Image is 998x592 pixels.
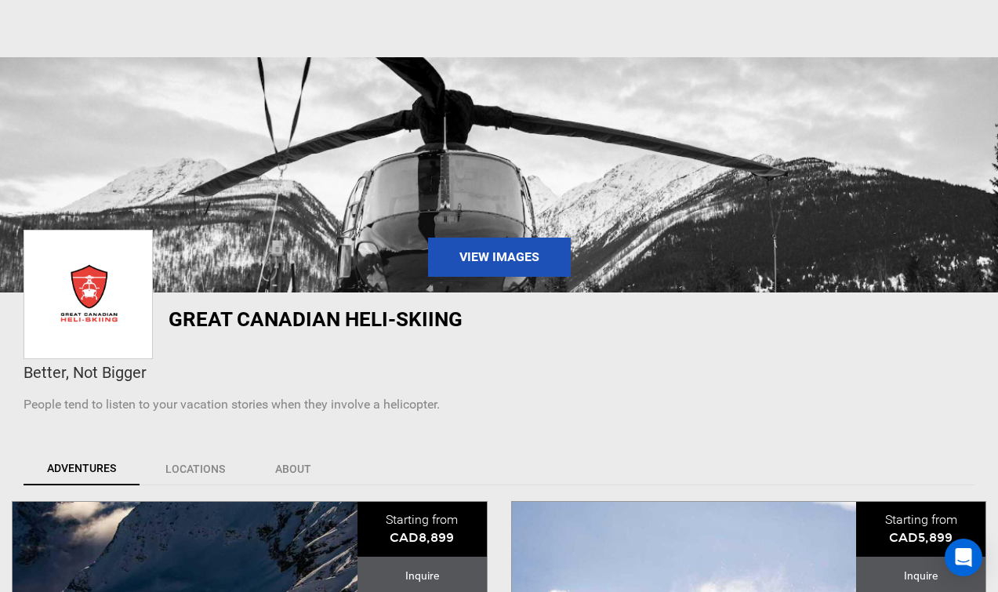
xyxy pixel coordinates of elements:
[24,361,974,384] div: Better, Not Bigger
[169,308,662,330] h1: Great Canadian Heli-Skiing
[24,396,974,414] p: People tend to listen to your vacation stories when they involve a helicopter.
[428,238,571,277] a: View Images
[251,452,336,485] a: About
[945,539,982,576] div: Open Intercom Messenger
[24,452,140,485] a: Adventures
[27,234,149,354] img: img_9251f6c852f2d69a6fdc2f2f53e7d310.png
[141,452,249,485] a: Locations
